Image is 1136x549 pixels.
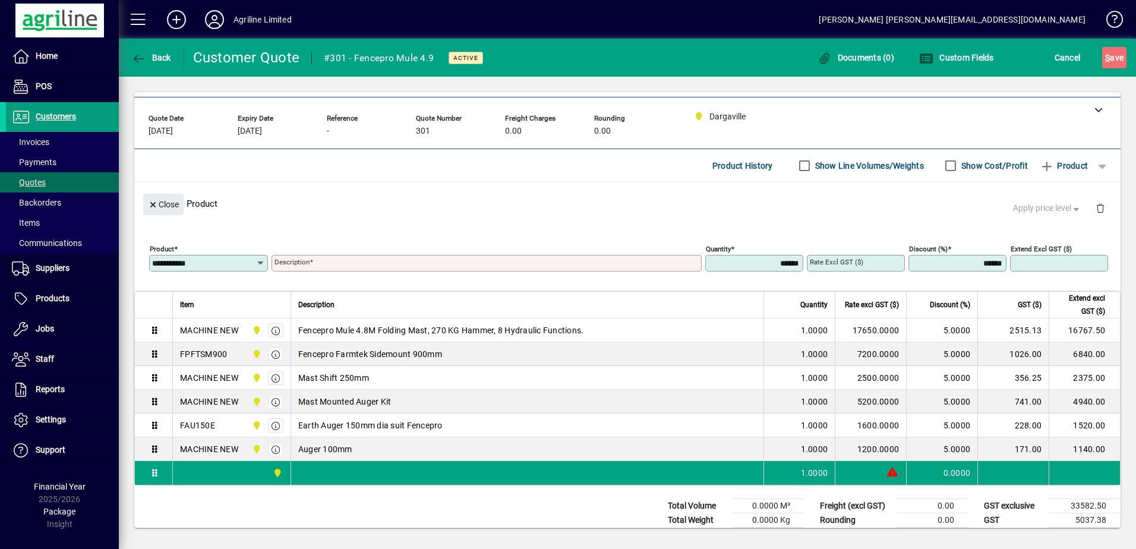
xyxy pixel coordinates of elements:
[1011,245,1072,253] mat-label: Extend excl GST ($)
[36,51,58,61] span: Home
[1049,513,1121,528] td: 5037.38
[708,155,778,176] button: Product History
[1052,47,1084,68] button: Cancel
[36,384,65,394] span: Reports
[977,342,1049,366] td: 1026.00
[180,443,238,455] div: MACHINE NEW
[800,298,828,311] span: Quantity
[919,53,994,62] span: Custom Fields
[906,390,977,414] td: 5.0000
[505,127,522,136] span: 0.00
[906,366,977,390] td: 5.0000
[143,194,184,215] button: Close
[819,10,1085,29] div: [PERSON_NAME] [PERSON_NAME][EMAIL_ADDRESS][DOMAIN_NAME]
[909,245,948,253] mat-label: Discount (%)
[801,443,828,455] span: 1.0000
[977,366,1049,390] td: 356.25
[43,507,75,516] span: Package
[1018,298,1042,311] span: GST ($)
[36,445,65,455] span: Support
[978,513,1049,528] td: GST
[906,414,977,437] td: 5.0000
[12,178,46,187] span: Quotes
[128,47,174,68] button: Back
[959,160,1028,172] label: Show Cost/Profit
[916,47,997,68] button: Custom Fields
[148,195,179,214] span: Close
[274,258,310,266] mat-label: Description
[733,499,804,513] td: 0.0000 M³
[298,443,352,455] span: Auger 100mm
[977,318,1049,342] td: 2515.13
[817,53,894,62] span: Documents (0)
[233,10,292,29] div: Agriline Limited
[712,156,773,175] span: Product History
[1086,194,1115,222] button: Delete
[842,372,899,384] div: 2500.0000
[1055,48,1081,67] span: Cancel
[813,160,924,172] label: Show Line Volumes/Weights
[978,528,1049,542] td: GST inclusive
[270,466,283,479] span: Dargaville
[134,182,1121,225] div: Product
[930,298,970,311] span: Discount (%)
[34,482,86,491] span: Financial Year
[298,298,335,311] span: Description
[1105,53,1110,62] span: S
[842,443,899,455] div: 1200.0000
[12,238,82,248] span: Communications
[897,499,968,513] td: 0.00
[298,324,584,336] span: Fencepro Mule 4.8M Folding Mast, 270 KG Hammer, 8 Hydraulic Functions.
[12,157,56,167] span: Payments
[6,233,119,253] a: Communications
[6,172,119,193] a: Quotes
[6,345,119,374] a: Staff
[6,193,119,213] a: Backorders
[842,396,899,408] div: 5200.0000
[140,198,187,209] app-page-header-button: Close
[801,396,828,408] span: 1.0000
[6,213,119,233] a: Items
[180,324,238,336] div: MACHINE NEW
[906,461,977,485] td: 0.0000
[416,127,430,136] span: 301
[1049,318,1120,342] td: 16767.50
[180,348,227,360] div: FPFTSM900
[1056,292,1105,318] span: Extend excl GST ($)
[801,324,828,336] span: 1.0000
[298,419,443,431] span: Earth Auger 150mm dia suit Fencepro
[6,405,119,435] a: Settings
[36,354,54,364] span: Staff
[1049,414,1120,437] td: 1520.00
[327,127,329,136] span: -
[1049,342,1120,366] td: 6840.00
[12,137,49,147] span: Invoices
[1013,202,1082,214] span: Apply price level
[733,513,804,528] td: 0.0000 Kg
[298,396,392,408] span: Mast Mounted Auger Kit
[1049,437,1120,461] td: 1140.00
[1049,499,1121,513] td: 33582.50
[1049,390,1120,414] td: 4940.00
[195,9,233,30] button: Profile
[324,49,434,68] div: #301 - Fencepro Mule 4.9
[6,314,119,344] a: Jobs
[801,348,828,360] span: 1.0000
[1086,203,1115,213] app-page-header-button: Delete
[906,318,977,342] td: 5.0000
[594,127,611,136] span: 0.00
[6,42,119,71] a: Home
[1008,198,1087,219] button: Apply price level
[193,48,300,67] div: Customer Quote
[1097,2,1121,41] a: Knowledge Base
[897,513,968,528] td: 0.00
[119,47,184,68] app-page-header-button: Back
[6,375,119,405] a: Reports
[706,245,731,253] mat-label: Quantity
[6,132,119,152] a: Invoices
[12,198,61,207] span: Backorders
[662,513,733,528] td: Total Weight
[1105,48,1124,67] span: ave
[810,258,863,266] mat-label: Rate excl GST ($)
[814,513,897,528] td: Rounding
